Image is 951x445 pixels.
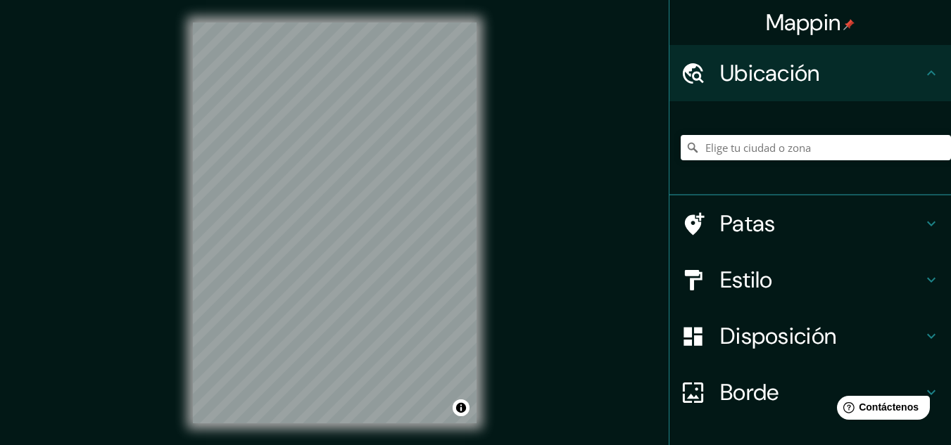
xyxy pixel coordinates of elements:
[720,209,776,238] font: Patas
[826,390,936,430] iframe: Lanzador de widgets de ayuda
[843,19,855,30] img: pin-icon.png
[453,399,470,416] button: Activar o desactivar atribución
[669,364,951,420] div: Borde
[681,135,951,160] input: Elige tu ciudad o zona
[720,321,836,351] font: Disposición
[669,308,951,364] div: Disposición
[193,22,477,423] canvas: Mapa
[766,8,841,37] font: Mappin
[720,58,820,88] font: Ubicación
[720,378,779,407] font: Borde
[669,252,951,308] div: Estilo
[669,45,951,101] div: Ubicación
[669,195,951,252] div: Patas
[720,265,773,295] font: Estilo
